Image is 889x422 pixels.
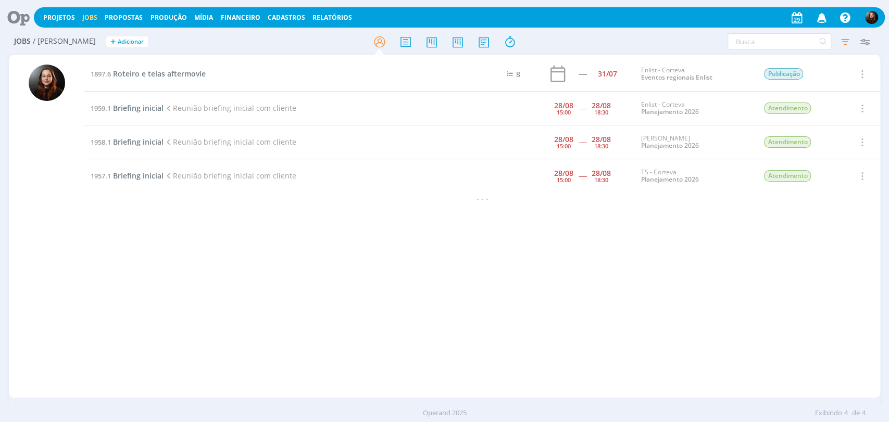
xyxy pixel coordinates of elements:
button: +Adicionar [106,36,148,47]
span: Cadastros [268,13,305,22]
span: Propostas [105,13,143,22]
span: Reunião briefing inicial com cliente [164,137,296,147]
button: Produção [147,14,190,22]
span: 1959.1 [91,104,111,113]
div: 15:00 [557,109,571,115]
button: Relatórios [309,14,355,22]
button: Mídia [191,14,216,22]
div: ----- [579,70,586,78]
button: Propostas [102,14,146,22]
div: 28/08 [554,102,573,109]
span: Atendimento [764,136,811,148]
span: Exibindo [815,408,842,418]
span: / [PERSON_NAME] [33,37,96,46]
img: E [865,11,878,24]
span: 4 [844,408,848,418]
a: Planejamento 2026 [641,107,698,116]
div: 28/08 [592,170,611,177]
div: Enlist - Corteva [641,67,748,82]
button: Cadastros [265,14,308,22]
div: TS - Corteva [641,169,748,184]
span: de [852,408,860,418]
div: [PERSON_NAME] [641,135,748,150]
span: + [110,36,116,47]
span: Roteiro e telas aftermovie [113,69,206,79]
span: 8 [516,69,520,79]
a: 1897.6Roteiro e telas aftermovie [91,69,206,79]
span: Reunião briefing inicial com cliente [164,103,296,113]
span: Briefing inicial [113,103,164,113]
div: 18:30 [594,109,608,115]
span: ----- [579,171,586,181]
span: Reunião briefing inicial com cliente [164,171,296,181]
button: Projetos [40,14,78,22]
div: Enlist - Corteva [641,101,748,116]
a: 1957.1Briefing inicial [91,171,164,181]
a: Planejamento 2026 [641,141,698,150]
div: 28/08 [592,102,611,109]
span: ----- [579,103,586,113]
a: Planejamento 2026 [641,175,698,184]
a: Relatórios [312,13,352,22]
div: 15:00 [557,177,571,183]
span: ----- [579,137,586,147]
div: 18:30 [594,177,608,183]
span: Adicionar [118,39,144,45]
a: Jobs [82,13,97,22]
a: Eventos regionais Enlist [641,73,712,82]
span: Atendimento [764,170,811,182]
span: Atendimento [764,103,811,114]
div: - - - [84,193,880,204]
a: Mídia [194,13,213,22]
span: Jobs [14,37,31,46]
div: 18:30 [594,143,608,149]
div: 28/08 [554,136,573,143]
button: Jobs [79,14,101,22]
span: 1958.1 [91,137,111,147]
span: Briefing inicial [113,171,164,181]
div: 28/08 [554,170,573,177]
span: 1957.1 [91,171,111,181]
div: 31/07 [598,70,617,78]
span: 1897.6 [91,69,111,79]
a: Produção [151,13,187,22]
button: E [865,8,879,27]
a: Projetos [43,13,75,22]
input: Busca [728,33,831,50]
span: Briefing inicial [113,137,164,147]
span: Publicação [764,68,803,80]
a: 1958.1Briefing inicial [91,137,164,147]
img: E [29,65,65,101]
button: Financeiro [218,14,264,22]
div: 15:00 [557,143,571,149]
span: 4 [862,408,866,418]
div: 28/08 [592,136,611,143]
a: 1959.1Briefing inicial [91,103,164,113]
a: Financeiro [221,13,260,22]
